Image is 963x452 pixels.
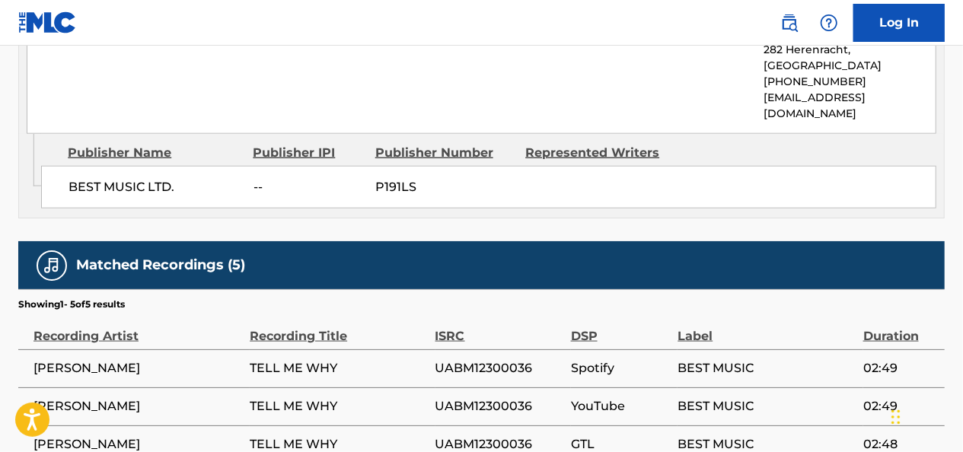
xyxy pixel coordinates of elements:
[33,359,242,377] span: [PERSON_NAME]
[254,178,364,196] span: --
[764,74,936,90] p: [PHONE_NUMBER]
[863,397,937,415] span: 02:49
[375,178,514,196] span: P191LS
[250,359,427,377] span: TELL ME WHY
[435,359,563,377] span: UABM12300036
[780,14,799,32] img: search
[68,144,241,162] div: Publisher Name
[253,144,363,162] div: Publisher IPI
[33,397,242,415] span: [PERSON_NAME]
[525,144,665,162] div: Represented Writers
[76,256,245,274] h5: Matched Recordings (5)
[891,394,901,440] div: Drag
[43,256,61,275] img: Matched Recordings
[863,359,937,377] span: 02:49
[250,397,427,415] span: TELL ME WHY
[571,359,671,377] span: Spotify
[375,144,515,162] div: Publisher Number
[764,90,936,122] p: [EMAIL_ADDRESS][DOMAIN_NAME]
[678,397,855,415] span: BEST MUSIC
[250,311,427,345] div: Recording Title
[678,311,855,345] div: Label
[435,311,563,345] div: ISRC
[571,397,671,415] span: YouTube
[814,8,844,38] div: Help
[764,42,936,58] p: 282 Herenracht,
[33,311,242,345] div: Recording Artist
[774,8,805,38] a: Public Search
[18,298,125,311] p: Showing 1 - 5 of 5 results
[18,11,77,33] img: MLC Logo
[69,178,242,196] span: BEST MUSIC LTD.
[764,58,936,74] p: [GEOGRAPHIC_DATA]
[820,14,838,32] img: help
[853,4,945,42] a: Log In
[887,379,963,452] iframe: Chat Widget
[678,359,855,377] span: BEST MUSIC
[571,311,671,345] div: DSP
[435,397,563,415] span: UABM12300036
[863,311,937,345] div: Duration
